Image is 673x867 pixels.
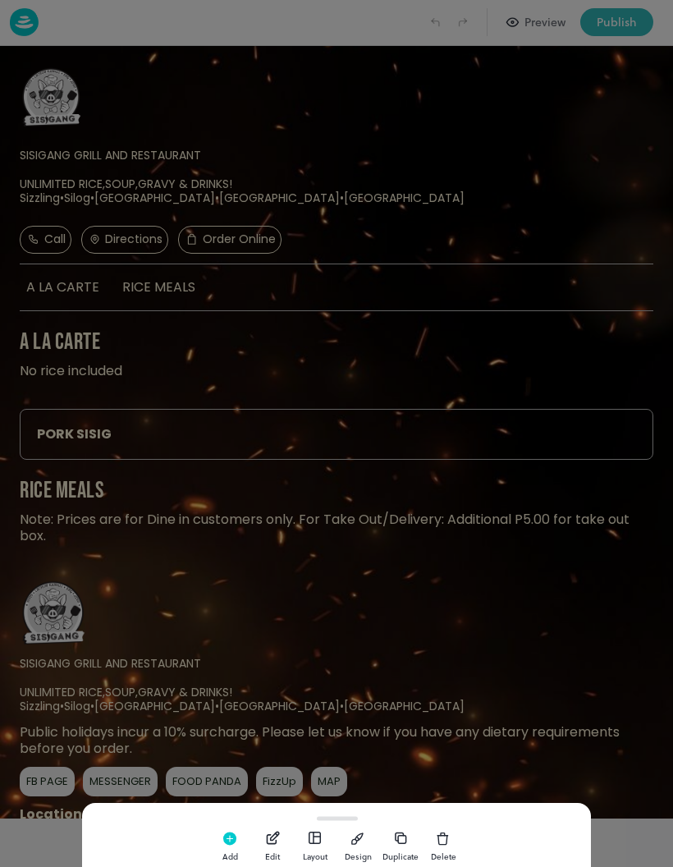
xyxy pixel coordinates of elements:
p: A LA CARTE [20,282,653,310]
a: FizzUp [256,721,303,750]
img: 1755667529990nqratm69jb.png%3Ft%3D1755667523300 [20,20,83,83]
button: Delete [427,828,460,860]
div: Design [345,851,372,863]
p: RICE MEALS [20,430,653,459]
div: Delete [431,851,456,863]
a: MESSENGER [83,721,158,750]
p: Directions [87,184,163,204]
span: RICE MEALS [122,232,195,250]
button: Add [213,828,246,860]
h1: SISIGANG GRILL AND RESTAURANT UNLIMITED RICE,SOUP,GRAVY & DRINKS! Sizzling•Silog•[GEOGRAPHIC_DATA... [20,611,653,668]
div: PORK SISIG [37,380,636,397]
a: MAP [311,721,347,750]
a: Call [20,180,71,208]
button: Duplicate [384,828,417,860]
span: Public holidays incur a 10% surcharge. Please let us know if you have any dietary requirements be... [20,677,620,712]
span: A LA CARTE [26,232,99,250]
div: Layout [303,851,327,863]
p: No rice included [20,317,653,333]
p: Order Online [184,184,276,204]
img: 17556674909544115lcp16ks.png%3Ft%3D1755667481401 [20,533,87,600]
div: Add [222,851,238,863]
button: Edit [256,828,289,860]
p: Note: Prices are for Dine in customers only. For Take Out/Delivery: Additional P5.00 for take out... [20,466,653,498]
a: Directions [81,180,169,208]
button: Layout [299,828,332,860]
div: Duplicate [382,851,419,863]
button: Design [341,828,374,860]
a: FOOD PANDA [166,721,248,750]
p: Call [25,184,66,204]
h1: SISIGANG GRILL AND RESTAURANT UNLIMITED RICE,SOUP,GRAVY & DRINKS! Sizzling•Silog•[GEOGRAPHIC_DATA... [20,103,653,160]
a: FB PAGE [20,721,75,750]
div: Edit [265,851,280,863]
